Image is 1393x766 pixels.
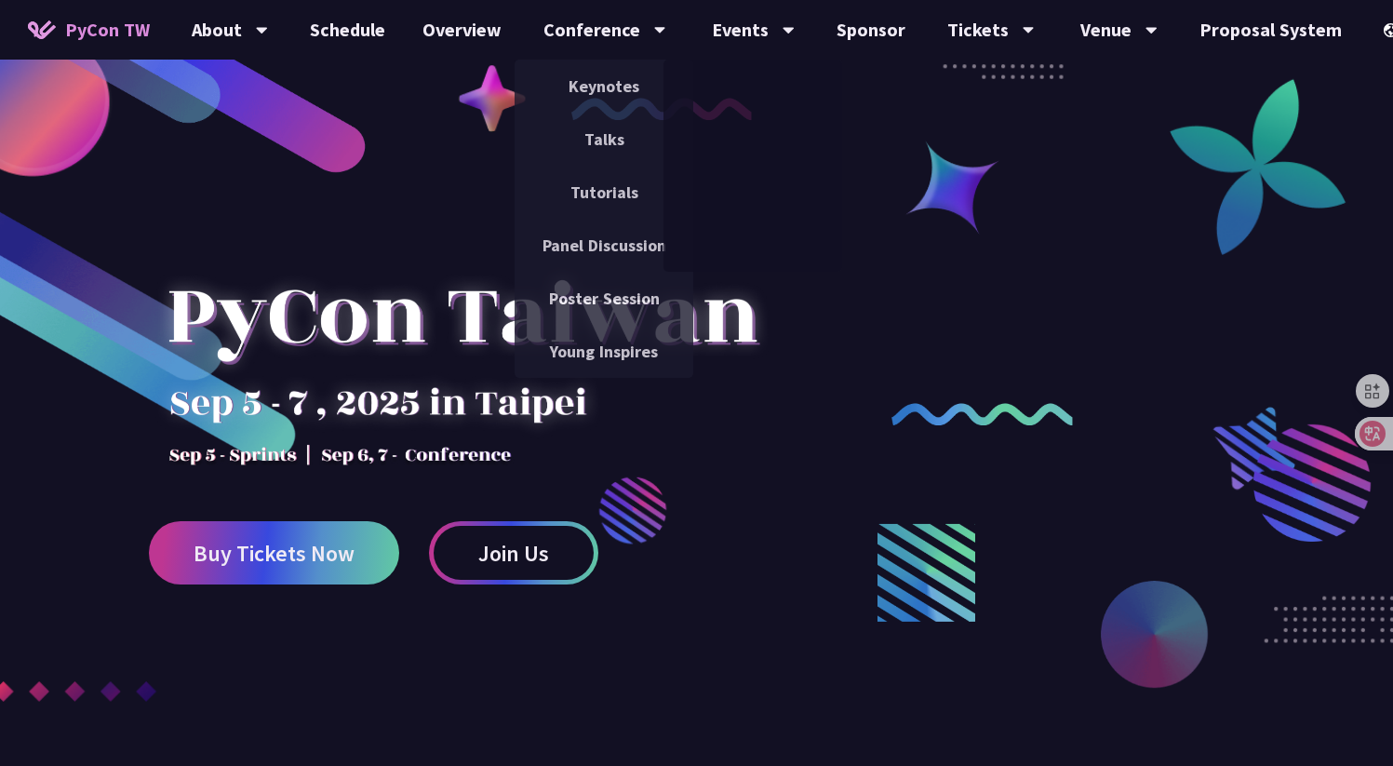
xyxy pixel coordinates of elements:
a: Poster Session [515,276,693,320]
span: Join Us [478,542,549,565]
a: Join Us [429,521,598,585]
a: Keynotes [515,64,693,108]
img: Home icon of PyCon TW 2025 [28,20,56,39]
a: Tutorials [515,170,693,214]
a: Panel Discussion [515,223,693,267]
span: Buy Tickets Now [194,542,355,565]
a: Talks [515,117,693,161]
img: curly-2.e802c9f.png [891,403,1073,425]
span: PyCon TW [65,16,150,44]
a: PyCon TW [9,7,168,53]
a: Buy Tickets Now [149,521,399,585]
a: Young Inspires [515,329,693,373]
